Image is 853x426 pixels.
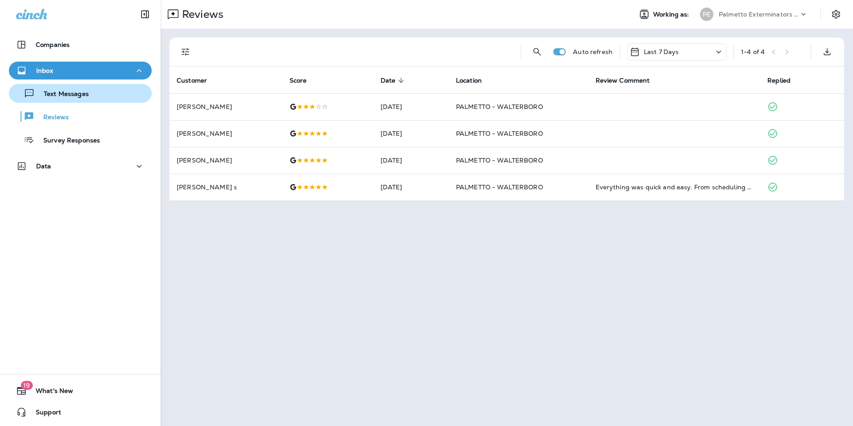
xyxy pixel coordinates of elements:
div: PE [700,8,713,21]
button: Support [9,403,152,421]
span: Location [456,77,482,84]
span: Customer [177,76,219,84]
p: Reviews [34,113,69,122]
span: PALMETTO - WALTERBORO [456,183,543,191]
span: 19 [21,381,33,390]
button: Settings [828,6,844,22]
span: Review Comment [596,76,662,84]
button: Filters [177,43,195,61]
p: Text Messages [35,90,89,99]
span: Replied [767,76,802,84]
span: Review Comment [596,77,650,84]
p: [PERSON_NAME] [177,157,275,164]
p: [PERSON_NAME] s [177,184,275,191]
p: Last 7 Days [644,48,679,55]
span: Location [456,76,493,84]
button: Collapse Sidebar [133,5,157,23]
span: Customer [177,77,207,84]
span: Score [290,76,319,84]
span: Date [381,77,396,84]
button: Inbox [9,62,152,79]
button: Data [9,157,152,175]
td: [DATE] [373,174,449,200]
button: Companies [9,36,152,54]
span: Working as: [653,11,691,18]
button: Text Messages [9,84,152,103]
p: Companies [36,41,70,48]
span: Support [27,409,61,419]
button: Export as CSV [818,43,836,61]
p: Survey Responses [34,137,100,145]
div: Everything was quick and easy. From scheduling to paying the bill, it was a smooth process. Kevin... [596,183,754,192]
span: What's New [27,387,73,398]
p: Inbox [36,67,53,74]
span: Replied [767,77,791,84]
p: Auto refresh [573,48,613,55]
span: PALMETTO - WALTERBORO [456,156,543,164]
span: Score [290,77,307,84]
button: Reviews [9,107,152,126]
button: Survey Responses [9,130,152,149]
span: Date [381,76,407,84]
button: Search Reviews [528,43,546,61]
span: PALMETTO - WALTERBORO [456,103,543,111]
td: [DATE] [373,147,449,174]
button: 19What's New [9,382,152,400]
td: [DATE] [373,120,449,147]
p: Reviews [178,8,224,21]
p: [PERSON_NAME] [177,103,275,110]
td: [DATE] [373,93,449,120]
p: [PERSON_NAME] [177,130,275,137]
p: Data [36,163,51,170]
span: PALMETTO - WALTERBORO [456,129,543,138]
p: Palmetto Exterminators LLC [719,11,799,18]
div: 1 - 4 of 4 [741,48,765,55]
